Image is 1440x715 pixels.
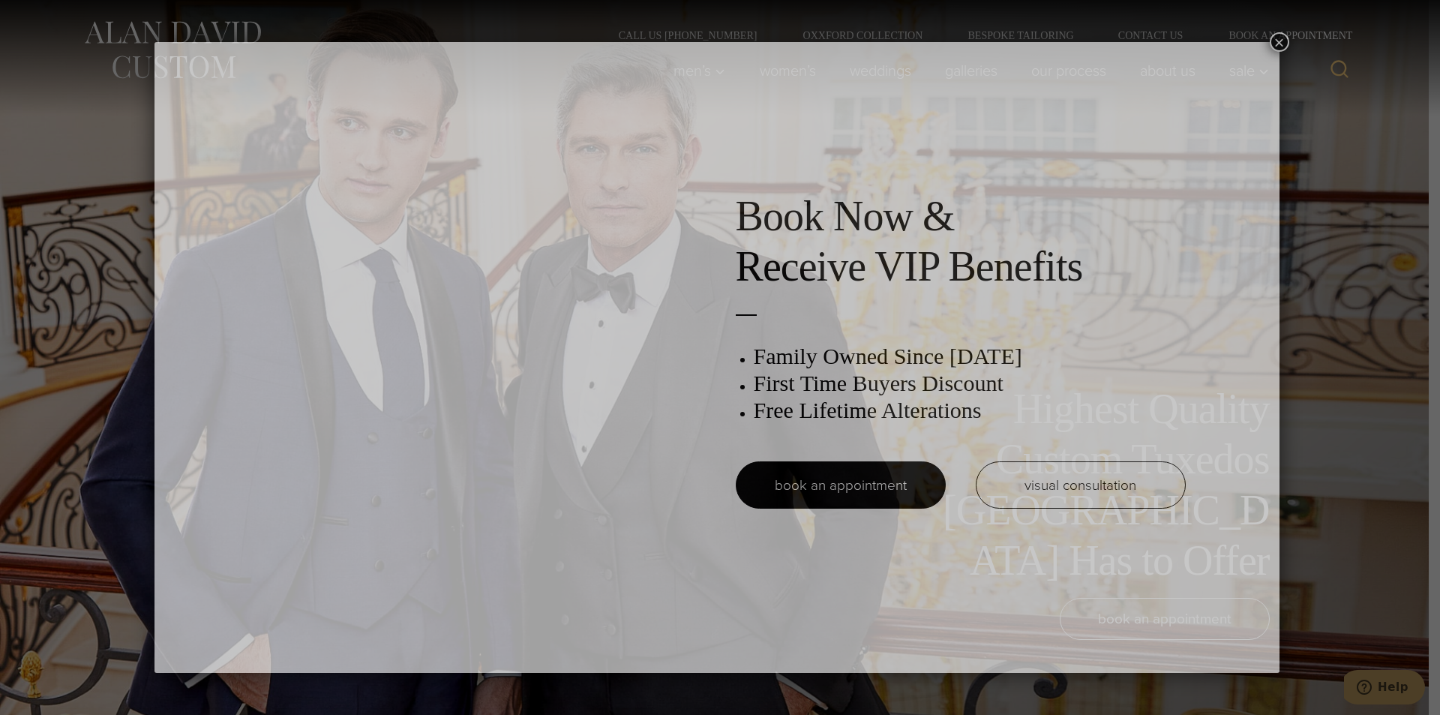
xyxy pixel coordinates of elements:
h3: Family Owned Since [DATE] [754,343,1186,370]
h3: Free Lifetime Alterations [754,397,1186,424]
span: Help [34,11,64,24]
h2: Book Now & Receive VIP Benefits [736,191,1186,292]
button: Close [1270,32,1289,52]
a: book an appointment [736,461,946,509]
a: visual consultation [976,461,1186,509]
h3: First Time Buyers Discount [754,370,1186,397]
